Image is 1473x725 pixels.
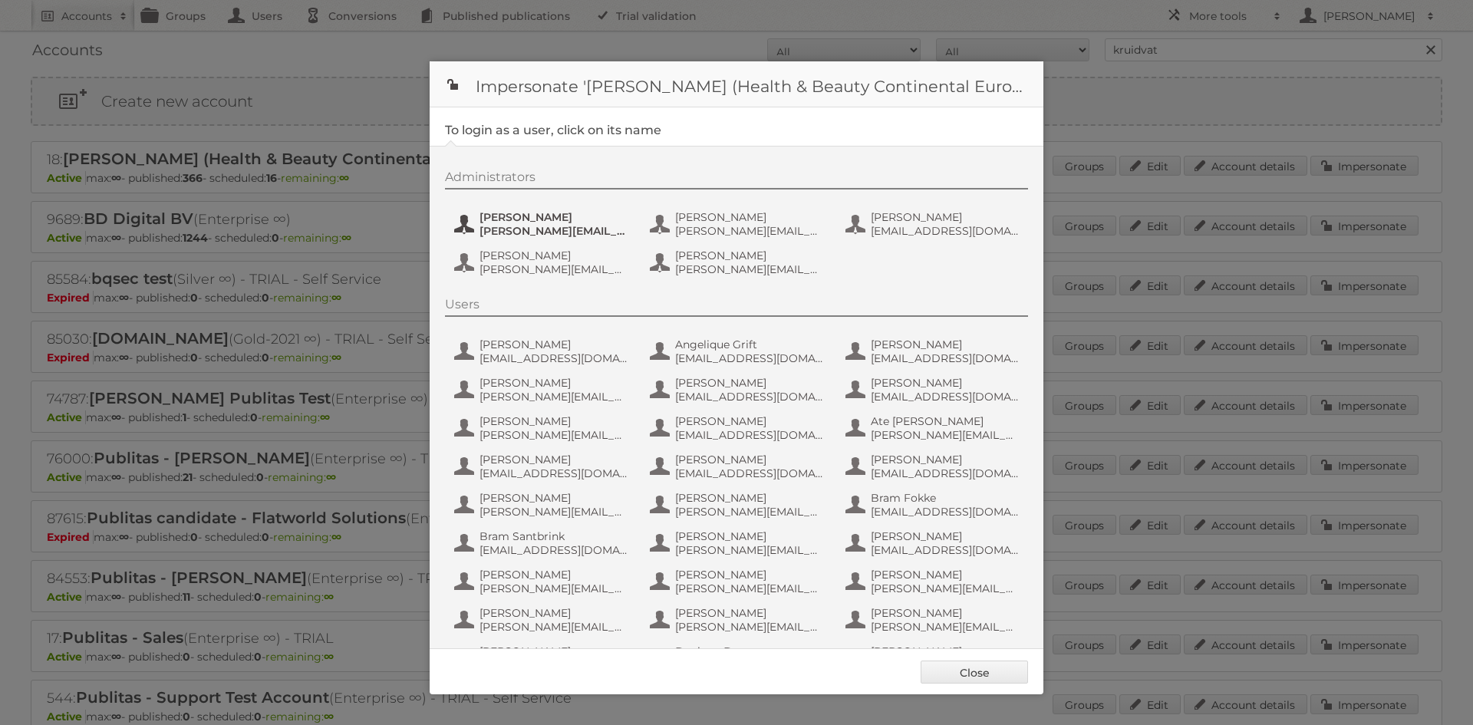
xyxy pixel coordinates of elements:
span: [PERSON_NAME][EMAIL_ADDRESS][DOMAIN_NAME] [479,505,628,519]
span: [EMAIL_ADDRESS][DOMAIN_NAME] [871,466,1020,480]
button: [PERSON_NAME] [PERSON_NAME][EMAIL_ADDRESS][DOMAIN_NAME] [453,605,633,635]
h1: Impersonate '[PERSON_NAME] (Health & Beauty Continental Europe) B.V.' [430,61,1043,107]
span: [PERSON_NAME] [871,529,1020,543]
button: Ate [PERSON_NAME] [PERSON_NAME][EMAIL_ADDRESS][DOMAIN_NAME] [844,413,1024,443]
span: [PERSON_NAME] [479,376,628,390]
button: [PERSON_NAME] [PERSON_NAME][EMAIL_ADDRESS][DOMAIN_NAME] [648,605,829,635]
span: [PERSON_NAME] [675,491,824,505]
span: [PERSON_NAME][EMAIL_ADDRESS][DOMAIN_NAME] [675,582,824,595]
span: Danique Bats [675,644,824,658]
span: Angelique Grift [675,338,824,351]
button: [PERSON_NAME] [EMAIL_ADDRESS][DOMAIN_NAME] [844,374,1024,405]
button: [PERSON_NAME] [EMAIL_ADDRESS][DOMAIN_NAME] [453,336,633,367]
button: [PERSON_NAME] [PERSON_NAME][EMAIL_ADDRESS][DOMAIN_NAME] [844,605,1024,635]
span: [EMAIL_ADDRESS][DOMAIN_NAME] [479,543,628,557]
button: [PERSON_NAME] [PERSON_NAME][EMAIL_ADDRESS][DOMAIN_NAME] [453,489,633,520]
span: [PERSON_NAME] [871,568,1020,582]
div: Administrators [445,170,1028,189]
span: [PERSON_NAME][EMAIL_ADDRESS][DOMAIN_NAME] [479,582,628,595]
button: [PERSON_NAME] [PERSON_NAME][EMAIL_ADDRESS][DOMAIN_NAME] [648,209,829,239]
button: [PERSON_NAME] [EMAIL_ADDRESS][DOMAIN_NAME] [648,374,829,405]
span: [PERSON_NAME][EMAIL_ADDRESS][DOMAIN_NAME] [675,620,824,634]
button: Bram Fokke [EMAIL_ADDRESS][DOMAIN_NAME] [844,489,1024,520]
span: [PERSON_NAME] [871,644,1020,658]
span: [EMAIL_ADDRESS][DOMAIN_NAME] [871,505,1020,519]
span: [PERSON_NAME][EMAIL_ADDRESS][DOMAIN_NAME] [675,543,824,557]
button: [PERSON_NAME] [PERSON_NAME][EMAIL_ADDRESS][DOMAIN_NAME] [844,566,1024,597]
button: [PERSON_NAME] [EMAIL_ADDRESS][DOMAIN_NAME] [844,336,1024,367]
button: [PERSON_NAME] [PERSON_NAME][EMAIL_ADDRESS][DOMAIN_NAME] [453,209,633,239]
button: [PERSON_NAME] [PERSON_NAME][EMAIL_ADDRESS][DOMAIN_NAME] [453,247,633,278]
span: [EMAIL_ADDRESS][DOMAIN_NAME] [871,224,1020,238]
button: Danique Bats [EMAIL_ADDRESS][DOMAIN_NAME] [648,643,829,674]
button: [PERSON_NAME] [PERSON_NAME][EMAIL_ADDRESS][DOMAIN_NAME] [453,374,633,405]
button: [PERSON_NAME] [PERSON_NAME][EMAIL_ADDRESS][DOMAIN_NAME] [453,413,633,443]
span: [PERSON_NAME] [871,210,1020,224]
button: [PERSON_NAME] [EMAIL_ADDRESS][DOMAIN_NAME] [453,643,633,674]
span: [EMAIL_ADDRESS][DOMAIN_NAME] [871,543,1020,557]
span: [PERSON_NAME][EMAIL_ADDRESS][DOMAIN_NAME] [479,428,628,442]
span: [PERSON_NAME] [479,210,628,224]
span: [PERSON_NAME] [675,606,824,620]
span: [EMAIL_ADDRESS][DOMAIN_NAME] [675,428,824,442]
span: [EMAIL_ADDRESS][DOMAIN_NAME] [479,351,628,365]
button: [PERSON_NAME] [PERSON_NAME][EMAIL_ADDRESS][DOMAIN_NAME] [648,489,829,520]
div: Users [445,297,1028,317]
button: Angelique Grift [EMAIL_ADDRESS][DOMAIN_NAME] [648,336,829,367]
span: [PERSON_NAME][EMAIL_ADDRESS][DOMAIN_NAME] [479,224,628,238]
button: [PERSON_NAME] [EMAIL_ADDRESS][DOMAIN_NAME] [648,413,829,443]
span: [PERSON_NAME] [675,376,824,390]
span: [EMAIL_ADDRESS][DOMAIN_NAME] [871,351,1020,365]
span: [PERSON_NAME] [871,453,1020,466]
button: [PERSON_NAME] [PERSON_NAME][EMAIL_ADDRESS][DOMAIN_NAME] [453,566,633,597]
span: [PERSON_NAME][EMAIL_ADDRESS][DOMAIN_NAME] [871,620,1020,634]
button: [PERSON_NAME] [EMAIL_ADDRESS][DOMAIN_NAME] [844,528,1024,559]
span: [PERSON_NAME] [675,453,824,466]
span: [PERSON_NAME][EMAIL_ADDRESS][DOMAIN_NAME] [479,262,628,276]
span: [PERSON_NAME] [479,249,628,262]
span: [PERSON_NAME] [479,491,628,505]
span: [PERSON_NAME] [479,568,628,582]
span: [PERSON_NAME] [675,210,824,224]
span: [PERSON_NAME] [479,453,628,466]
span: [EMAIL_ADDRESS][DOMAIN_NAME] [479,466,628,480]
button: [PERSON_NAME] [EMAIL_ADDRESS][DOMAIN_NAME] [844,451,1024,482]
span: [EMAIL_ADDRESS][DOMAIN_NAME] [871,390,1020,404]
button: [PERSON_NAME] [PERSON_NAME][EMAIL_ADDRESS][DOMAIN_NAME] [648,566,829,597]
legend: To login as a user, click on its name [445,123,661,137]
span: [PERSON_NAME][EMAIL_ADDRESS][DOMAIN_NAME] [871,428,1020,442]
span: [PERSON_NAME] [479,644,628,658]
span: [PERSON_NAME] [675,568,824,582]
span: [PERSON_NAME] [871,376,1020,390]
button: [PERSON_NAME] [EMAIL_ADDRESS][DOMAIN_NAME] [453,451,633,482]
span: Ate [PERSON_NAME] [871,414,1020,428]
span: [PERSON_NAME] [479,606,628,620]
span: [EMAIL_ADDRESS][DOMAIN_NAME] [675,466,824,480]
button: Bram Santbrink [EMAIL_ADDRESS][DOMAIN_NAME] [453,528,633,559]
span: Bram Santbrink [479,529,628,543]
button: [PERSON_NAME] [EMAIL_ADDRESS][DOMAIN_NAME] [648,451,829,482]
button: [PERSON_NAME] [PERSON_NAME][EMAIL_ADDRESS][DOMAIN_NAME] [648,528,829,559]
span: [PERSON_NAME] [871,338,1020,351]
span: [PERSON_NAME][EMAIL_ADDRESS][DOMAIN_NAME] [479,620,628,634]
span: [PERSON_NAME] [675,249,824,262]
span: [PERSON_NAME] [479,338,628,351]
span: Bram Fokke [871,491,1020,505]
span: [PERSON_NAME] [871,606,1020,620]
span: [PERSON_NAME][EMAIL_ADDRESS][DOMAIN_NAME] [675,262,824,276]
span: [PERSON_NAME] [479,414,628,428]
button: [PERSON_NAME] [EMAIL_ADDRESS][DOMAIN_NAME] [844,209,1024,239]
span: [PERSON_NAME] [675,414,824,428]
span: [PERSON_NAME][EMAIL_ADDRESS][DOMAIN_NAME] [675,224,824,238]
a: Close [921,661,1028,684]
span: [PERSON_NAME] [675,529,824,543]
button: [PERSON_NAME] [PERSON_NAME][EMAIL_ADDRESS][DOMAIN_NAME] [648,247,829,278]
span: [EMAIL_ADDRESS][DOMAIN_NAME] [675,390,824,404]
span: [EMAIL_ADDRESS][DOMAIN_NAME] [675,351,824,365]
button: [PERSON_NAME] [PERSON_NAME][EMAIL_ADDRESS][DOMAIN_NAME] [844,643,1024,674]
span: [PERSON_NAME][EMAIL_ADDRESS][DOMAIN_NAME] [479,390,628,404]
span: [PERSON_NAME][EMAIL_ADDRESS][DOMAIN_NAME] [871,582,1020,595]
span: [PERSON_NAME][EMAIL_ADDRESS][DOMAIN_NAME] [675,505,824,519]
